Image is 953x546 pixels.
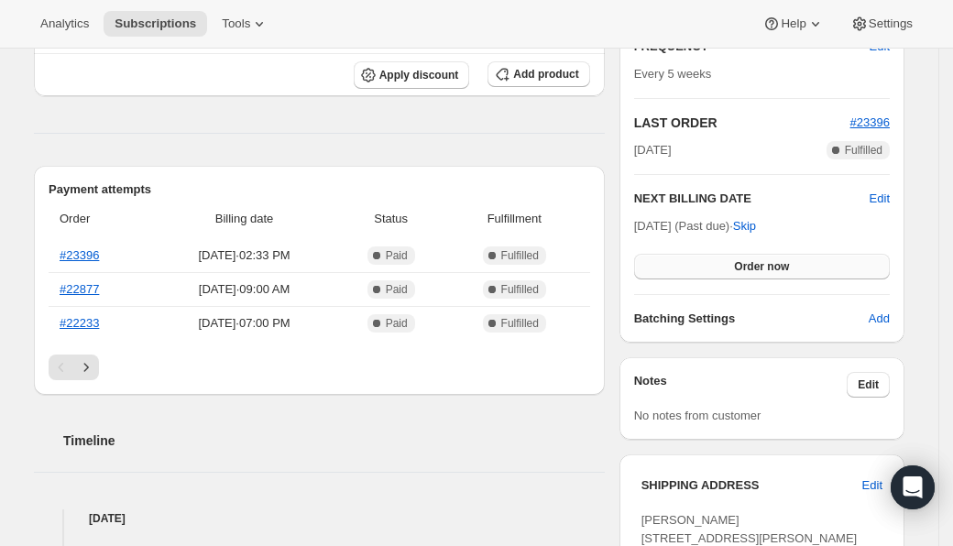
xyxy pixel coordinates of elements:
[49,199,151,239] th: Order
[862,476,882,495] span: Edit
[379,68,459,82] span: Apply discount
[513,67,578,82] span: Add product
[634,254,890,279] button: Order now
[501,316,539,331] span: Fulfilled
[34,509,605,528] h4: [DATE]
[60,282,99,296] a: #22877
[157,314,333,333] span: [DATE] · 07:00 PM
[222,16,250,31] span: Tools
[49,180,590,199] h2: Payment attempts
[869,310,890,328] span: Add
[386,248,408,263] span: Paid
[634,67,712,81] span: Every 5 weeks
[157,210,333,228] span: Billing date
[63,431,605,450] h2: Timeline
[634,219,756,233] span: [DATE] (Past due) ·
[49,355,590,380] nav: Pagination
[733,217,756,235] span: Skip
[851,471,893,500] button: Edit
[891,465,935,509] div: Open Intercom Messenger
[501,248,539,263] span: Fulfilled
[211,11,279,37] button: Tools
[641,476,862,495] h3: SHIPPING ADDRESS
[734,259,789,274] span: Order now
[634,114,850,132] h2: LAST ORDER
[29,11,100,37] button: Analytics
[157,280,333,299] span: [DATE] · 09:00 AM
[850,114,890,132] button: #23396
[386,316,408,331] span: Paid
[847,372,890,398] button: Edit
[634,372,848,398] h3: Notes
[858,304,901,333] button: Add
[845,143,882,158] span: Fulfilled
[450,210,579,228] span: Fulfillment
[634,409,761,422] span: No notes from customer
[344,210,439,228] span: Status
[40,16,89,31] span: Analytics
[781,16,805,31] span: Help
[104,11,207,37] button: Subscriptions
[487,61,589,87] button: Add product
[60,248,99,262] a: #23396
[60,316,99,330] a: #22233
[858,377,879,392] span: Edit
[850,115,890,129] a: #23396
[501,282,539,297] span: Fulfilled
[634,141,672,159] span: [DATE]
[354,61,470,89] button: Apply discount
[115,16,196,31] span: Subscriptions
[869,16,913,31] span: Settings
[839,11,924,37] button: Settings
[722,212,767,241] button: Skip
[386,282,408,297] span: Paid
[157,246,333,265] span: [DATE] · 02:33 PM
[751,11,835,37] button: Help
[870,190,890,208] button: Edit
[73,355,99,380] button: Next
[634,310,869,328] h6: Batching Settings
[634,190,870,208] h2: NEXT BILLING DATE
